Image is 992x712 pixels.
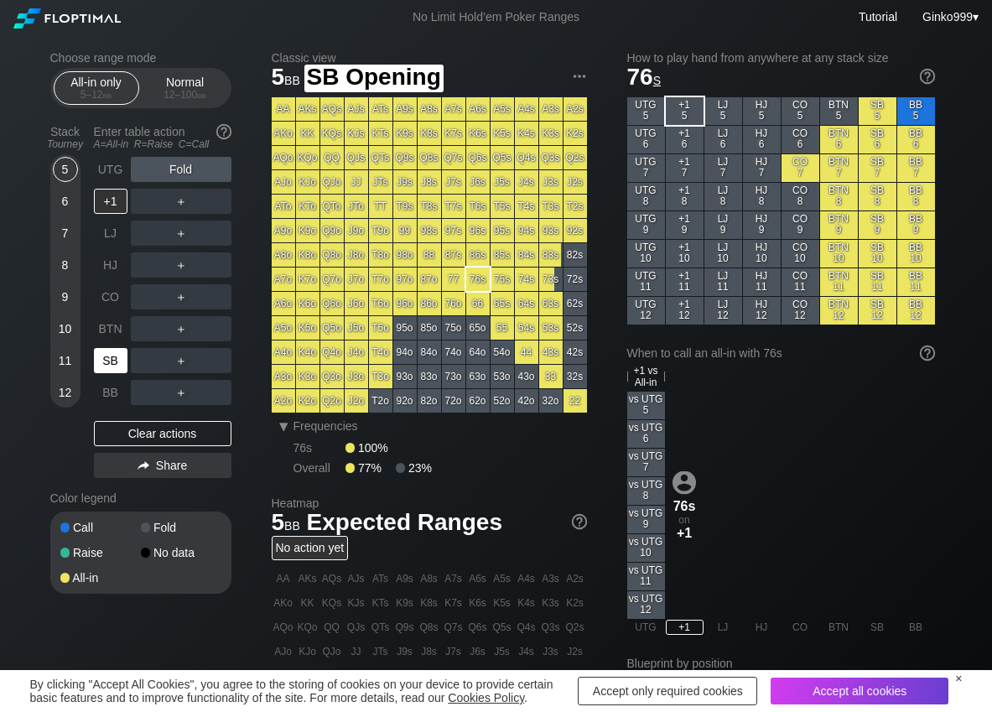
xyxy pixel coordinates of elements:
[296,97,319,121] div: AKs
[704,268,742,296] div: LJ 11
[53,380,78,405] div: 12
[466,292,490,315] div: 66
[296,389,319,413] div: K2o
[820,297,858,325] div: BTN 12
[345,340,368,364] div: J4o
[666,268,704,296] div: +1 11
[131,252,231,278] div: ＋
[539,219,563,242] div: 93s
[393,122,417,145] div: K9s
[627,183,665,210] div: UTG 8
[491,316,514,340] div: 55
[272,195,295,218] div: ATo
[564,219,587,242] div: 92s
[666,211,704,239] div: +1 9
[272,365,295,388] div: A3o
[345,243,368,267] div: J8o
[918,344,937,362] img: help.32db89a4.svg
[393,340,417,364] div: 94o
[296,146,319,169] div: KQo
[345,146,368,169] div: QJs
[820,97,858,125] div: BTN 5
[272,170,295,194] div: AJo
[94,118,231,157] div: Enter table action
[466,170,490,194] div: J6s
[859,240,896,268] div: SB 10
[272,122,295,145] div: AKo
[296,122,319,145] div: KK
[393,170,417,194] div: J9s
[272,316,295,340] div: A5o
[197,89,206,101] span: bb
[272,292,295,315] div: A6o
[131,157,231,182] div: Fold
[304,65,444,92] span: SB Opening
[704,97,742,125] div: LJ 5
[897,183,935,210] div: BB 8
[393,97,417,121] div: A9s
[466,243,490,267] div: 86s
[94,348,127,373] div: SB
[272,268,295,291] div: A7o
[564,122,587,145] div: K2s
[418,97,441,121] div: A8s
[131,380,231,405] div: ＋
[442,365,465,388] div: 73o
[743,297,781,325] div: HJ 12
[320,195,344,218] div: QTo
[564,170,587,194] div: J2s
[859,10,897,23] a: Tutorial
[369,389,392,413] div: T2o
[782,211,819,239] div: CO 9
[666,154,704,182] div: +1 7
[955,672,962,685] div: ×
[491,292,514,315] div: 65s
[743,211,781,239] div: HJ 9
[515,122,538,145] div: K4s
[58,72,135,104] div: All-in only
[393,292,417,315] div: 96o
[820,126,858,153] div: BTN 6
[539,195,563,218] div: T3s
[918,8,981,26] div: ▾
[296,243,319,267] div: K8o
[628,365,664,388] span: +1 vs All-in
[320,365,344,388] div: Q3o
[320,268,344,291] div: Q7o
[666,183,704,210] div: +1 8
[743,268,781,296] div: HJ 11
[418,122,441,145] div: K8s
[491,97,514,121] div: A5s
[704,211,742,239] div: LJ 9
[418,340,441,364] div: 84o
[771,678,948,704] div: Accept all cookies
[666,126,704,153] div: +1 6
[94,284,127,309] div: CO
[272,389,295,413] div: A2o
[94,252,127,278] div: HJ
[627,97,665,125] div: UTG 5
[782,297,819,325] div: CO 12
[418,243,441,267] div: 88
[442,292,465,315] div: 76o
[466,195,490,218] div: T6s
[418,146,441,169] div: Q8s
[269,65,303,92] span: 5
[369,316,392,340] div: T5o
[515,292,538,315] div: 64s
[131,284,231,309] div: ＋
[442,170,465,194] div: J7s
[44,138,87,150] div: Tourney
[491,122,514,145] div: K5s
[491,268,514,291] div: 75s
[515,195,538,218] div: T4s
[442,219,465,242] div: 97s
[442,97,465,121] div: A7s
[393,243,417,267] div: 98o
[743,97,781,125] div: HJ 5
[466,389,490,413] div: 62o
[320,243,344,267] div: Q8o
[53,284,78,309] div: 9
[345,170,368,194] div: JJ
[393,195,417,218] div: T9s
